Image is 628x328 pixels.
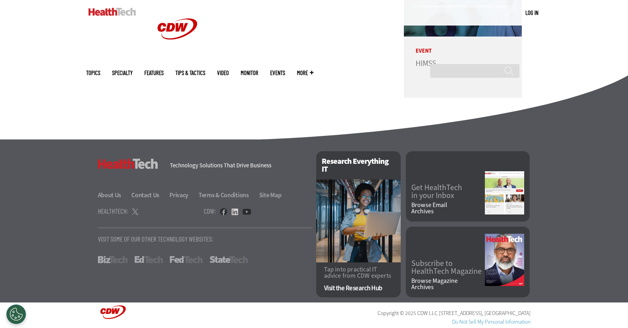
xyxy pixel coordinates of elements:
a: Browse EmailArchives [411,202,485,214]
a: Visit the Research Hub [324,285,393,291]
span: [GEOGRAPHIC_DATA] [484,310,530,317]
span: CDW LLC [STREET_ADDRESS] [417,310,482,317]
p: Visit Some Of Our Other Technology Websites: [98,236,312,242]
h4: CDW: [204,208,216,214]
div: User menu [525,9,538,17]
a: Terms & Conditions [199,191,258,199]
a: Contact Us [131,191,168,199]
a: Log in [525,9,538,16]
button: Open Preferences [6,304,26,324]
img: Fall 2025 Cover [485,234,524,286]
span: More [297,70,313,76]
p: Tap into practical IT advice from CDW experts [324,266,393,279]
span: , [482,310,483,317]
a: Subscribe toHealthTech Magazine [411,260,485,275]
img: Home [88,8,136,16]
div: Cookies Settings [6,304,26,324]
a: Browse MagazineArchives [411,278,485,290]
span: Copyright © 2025 [378,310,416,317]
h4: Technology Solutions That Drive Business [170,163,306,169]
h4: HealthTech: [98,208,128,214]
img: newsletter screenshot [485,171,524,214]
span: Topics [86,70,100,76]
a: HIMSS [416,58,436,69]
a: Tips & Tactics [175,70,205,76]
a: Site Map [259,191,282,199]
a: Do Not Sell My Personal Information [452,318,530,326]
a: Features [144,70,164,76]
span: Specialty [112,70,133,76]
a: Events [270,70,285,76]
a: FedTech [170,256,203,263]
a: MonITor [241,70,258,76]
a: Privacy [169,191,197,199]
a: EdTech [134,256,163,263]
a: Get HealthTechin your Inbox [411,184,485,200]
a: StateTech [210,256,248,263]
h2: Research Everything IT [316,151,401,180]
a: Video [217,70,229,76]
a: About Us [98,191,131,199]
h3: HealthTech [98,159,158,169]
a: BizTech [98,256,127,263]
a: CDW [148,52,207,60]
